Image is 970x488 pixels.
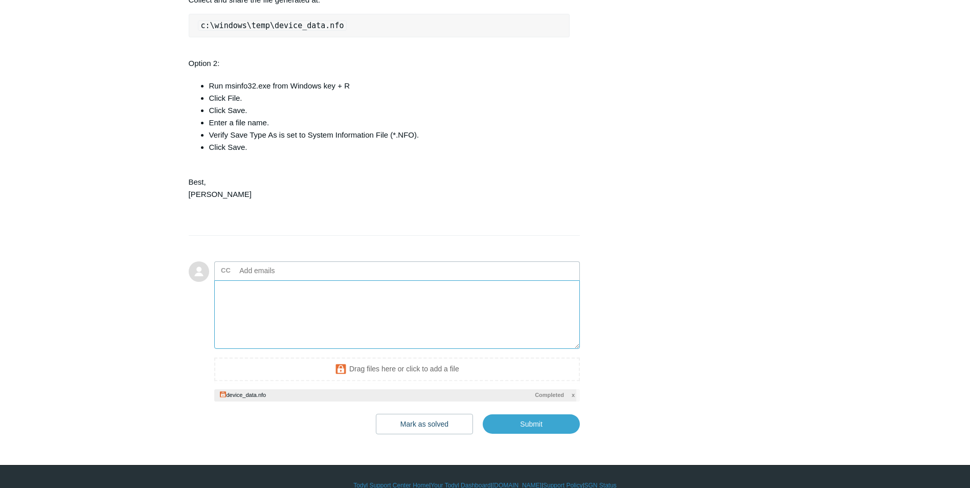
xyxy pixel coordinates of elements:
[209,141,570,153] li: Click Save.
[209,117,570,129] li: Enter a file name.
[214,280,580,349] textarea: Add your reply
[209,80,570,92] li: Run msinfo32.exe from Windows key + R
[236,263,346,278] input: Add emails
[483,414,580,434] input: Submit
[535,391,564,400] span: Completed
[209,129,570,141] li: Verify Save Type As is set to System Information File (*.NFO).
[198,20,347,31] code: c:\windows\temp\device_data.nfo
[572,391,575,400] span: x
[376,414,473,434] button: Mark as solved
[209,92,570,104] li: Click File.
[221,263,231,278] label: CC
[209,104,570,117] li: Click Save.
